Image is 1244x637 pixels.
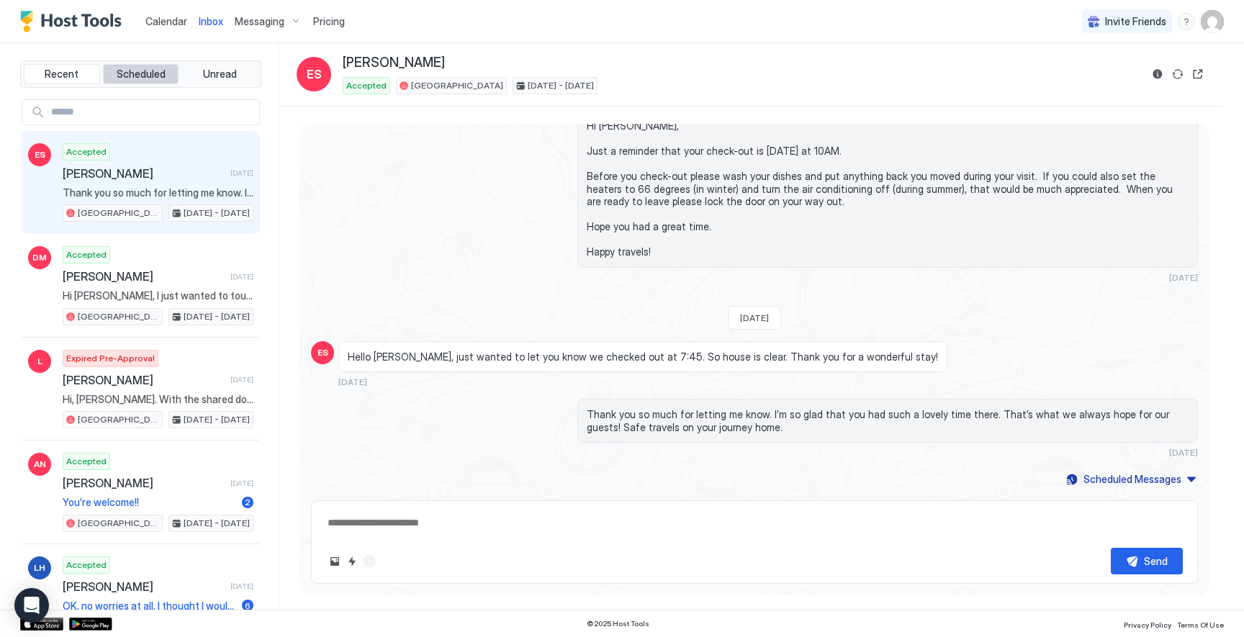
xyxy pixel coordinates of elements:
[184,517,250,530] span: [DATE] - [DATE]
[1177,620,1224,629] span: Terms Of Use
[63,373,225,387] span: [PERSON_NAME]
[69,618,112,631] a: Google Play Store
[78,310,159,323] span: [GEOGRAPHIC_DATA]
[37,355,42,368] span: L
[184,413,250,426] span: [DATE] - [DATE]
[78,517,159,530] span: [GEOGRAPHIC_DATA]
[63,269,225,284] span: [PERSON_NAME]
[1177,616,1224,631] a: Terms Of Use
[63,579,225,594] span: [PERSON_NAME]
[1064,469,1198,489] button: Scheduled Messages
[348,351,938,363] span: Hello [PERSON_NAME], just wanted to let you know we checked out at 7:45. So house is clear. Thank...
[66,559,107,572] span: Accepted
[235,15,284,28] span: Messaging
[203,68,237,81] span: Unread
[230,375,253,384] span: [DATE]
[145,15,187,27] span: Calendar
[45,68,78,81] span: Recent
[307,65,322,83] span: ES
[1124,620,1171,629] span: Privacy Policy
[1124,616,1171,631] a: Privacy Policy
[230,479,253,488] span: [DATE]
[230,272,253,281] span: [DATE]
[145,14,187,29] a: Calendar
[66,455,107,468] span: Accepted
[1083,471,1181,487] div: Scheduled Messages
[63,393,253,406] span: Hi, [PERSON_NAME]. With the shared dock situation, can a guest bring their boat and leave it tied...
[411,79,503,92] span: [GEOGRAPHIC_DATA]
[1178,13,1195,30] div: menu
[1189,65,1207,83] button: Open reservation
[78,207,159,220] span: [GEOGRAPHIC_DATA]
[117,68,166,81] span: Scheduled
[230,168,253,178] span: [DATE]
[1169,272,1198,283] span: [DATE]
[587,119,1189,258] span: Hi [PERSON_NAME], Just a reminder that your check-out is [DATE] at 10AM. Before you check-out ple...
[199,15,223,27] span: Inbox
[338,376,367,387] span: [DATE]
[78,413,159,426] span: [GEOGRAPHIC_DATA]
[20,60,261,88] div: tab-group
[199,14,223,29] a: Inbox
[740,312,769,323] span: [DATE]
[1144,554,1168,569] div: Send
[1201,10,1224,33] div: User profile
[587,619,649,628] span: © 2025 Host Tools
[63,186,253,199] span: Thank you so much for letting me know. I’m so glad that you had such a lovely time there. That’s ...
[63,289,253,302] span: Hi [PERSON_NAME], I just wanted to touch base and give you some more information about your upcom...
[66,145,107,158] span: Accepted
[317,346,328,359] span: ES
[1149,65,1166,83] button: Reservation information
[1169,447,1198,458] span: [DATE]
[326,553,343,570] button: Upload image
[346,79,387,92] span: Accepted
[587,408,1189,433] span: Thank you so much for letting me know. I’m so glad that you had such a lovely time there. That’s ...
[245,497,251,507] span: 2
[184,310,250,323] span: [DATE] - [DATE]
[103,64,179,84] button: Scheduled
[14,588,49,623] div: Open Intercom Messenger
[343,55,445,71] span: [PERSON_NAME]
[1169,65,1186,83] button: Sync reservation
[63,496,236,509] span: You’re welcome!!
[313,15,345,28] span: Pricing
[66,352,155,365] span: Expired Pre-Approval
[20,618,63,631] a: App Store
[20,11,128,32] a: Host Tools Logo
[34,458,46,471] span: AN
[528,79,594,92] span: [DATE] - [DATE]
[63,476,225,490] span: [PERSON_NAME]
[63,600,236,613] span: OK, no worries at all. I thought I would ask. Thank you so much!
[35,148,45,161] span: ES
[63,166,225,181] span: [PERSON_NAME]
[34,561,45,574] span: LH
[45,100,259,125] input: Input Field
[1111,548,1183,574] button: Send
[1105,15,1166,28] span: Invite Friends
[32,251,47,264] span: DM
[343,553,361,570] button: Quick reply
[66,248,107,261] span: Accepted
[245,600,251,611] span: 6
[24,64,100,84] button: Recent
[230,582,253,591] span: [DATE]
[181,64,258,84] button: Unread
[184,207,250,220] span: [DATE] - [DATE]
